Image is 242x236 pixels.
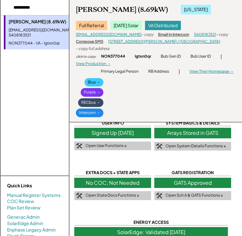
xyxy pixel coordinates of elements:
[156,143,162,149] img: tool-icon.png
[154,170,231,176] div: GATS REGISTRATION
[181,5,211,14] div: [US_STATE]
[154,128,231,138] div: Arrays Stored in GATS
[9,41,86,46] div: NON377044 - VA - lgtxn0qr
[154,178,231,188] div: GATS Approved
[7,183,71,189] div: Quick Links
[101,54,125,59] div: NON377044
[7,205,41,211] a: Plan Set Review
[74,128,151,138] div: Signed Up [DATE]
[156,193,162,199] img: tool-icon.png
[221,53,222,60] div: |
[76,21,107,30] div: Full Referral
[165,193,223,198] div: Open Sch A & GATS Functions ↓
[7,192,60,199] a: Manual Register Systems
[76,143,82,149] img: tool-icon.png
[74,219,228,225] div: ENERGY ACCESS
[145,21,181,30] div: VA Distributed
[76,54,96,59] div: click to copy:
[7,227,56,233] a: Enphase Legacy Admin
[135,54,151,59] div: lgtxn0qr
[76,39,103,45] div: Compose SMS
[76,109,103,117] div: Intercom →
[9,28,86,38] div: [EMAIL_ADDRESS][DOMAIN_NAME] - 5408183521
[7,214,40,220] a: Generac Admin
[74,120,151,126] div: USER INFO
[148,69,169,74] div: RB Address
[74,178,151,188] div: No COC; Not Needed
[190,54,211,59] div: Bub User ID
[154,120,231,126] div: SYSTEM BASICS & DETAILS
[158,32,189,37] div: Email in Intercom
[7,220,43,227] a: SolarEdge Admin
[81,88,103,97] div: Purple →
[85,193,139,198] div: Open State Docs Functions ↓
[101,69,139,74] div: Primary Legal Person
[76,32,141,37] a: [EMAIL_ADDRESS][DOMAIN_NAME]
[9,19,86,25] div: [PERSON_NAME] (8.69kW)
[85,143,127,149] div: Open User Functions ↓
[110,21,142,30] div: [DATE] Solar
[179,69,180,75] div: |
[108,39,220,44] a: [STREET_ADDRESS][PERSON_NAME] / [GEOGRAPHIC_DATA]
[216,32,228,37] div: - copy
[76,46,109,52] div: - copy full address
[194,32,216,37] a: 5408183521
[74,170,151,176] div: EXTRA DOCS + STATE APPS
[76,193,82,199] img: tool-icon.png
[85,78,103,87] div: Blue →
[76,61,111,67] div: View Production →
[7,198,34,205] a: COC Review
[165,143,226,149] div: Open System Details Functions ↓
[78,98,103,107] div: RECbus →
[161,54,181,59] div: Bub Gen ID
[141,32,153,37] div: - copy
[190,69,234,74] div: View Their Homepage →
[76,5,168,14] div: [PERSON_NAME] (8.69kW)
